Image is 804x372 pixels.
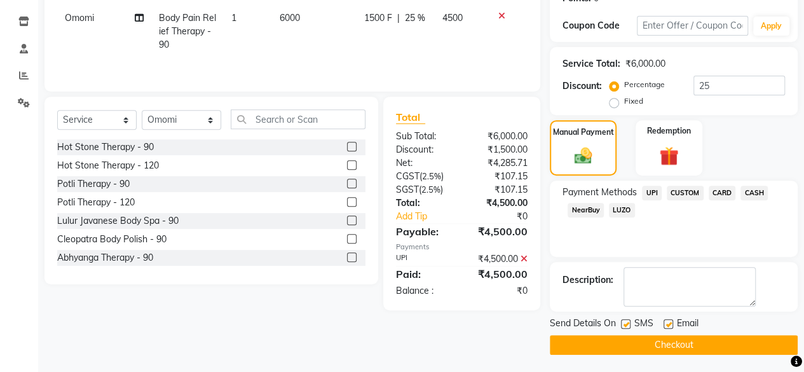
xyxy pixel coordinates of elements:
button: Checkout [550,335,798,355]
div: Total: [386,196,462,210]
div: ₹0 [461,284,537,298]
div: ₹4,285.71 [461,156,537,170]
span: 1 [231,12,236,24]
img: _cash.svg [569,146,598,166]
div: Net: [386,156,462,170]
span: CGST [396,170,419,182]
div: Payable: [386,224,462,239]
span: SGST [396,184,419,195]
div: Hot Stone Therapy - 90 [57,141,154,154]
div: ₹4,500.00 [461,252,537,266]
label: Redemption [647,125,691,137]
div: ₹1,500.00 [461,143,537,156]
span: NearBuy [568,203,604,217]
span: Payment Methods [562,186,637,199]
div: UPI [386,252,462,266]
div: Payments [396,242,528,252]
div: Potli Therapy - 120 [57,196,135,209]
div: ₹107.15 [461,183,537,196]
span: 25 % [405,11,425,25]
label: Manual Payment [553,127,614,138]
div: Coupon Code [562,19,637,32]
button: Apply [753,17,789,36]
div: ₹6,000.00 [461,130,537,143]
div: Cleopatra Body Polish - 90 [57,233,167,246]
span: CASH [740,186,768,200]
span: 2.5% [421,184,440,195]
a: Add Tip [386,210,474,223]
div: Lulur Javanese Body Spa - 90 [57,214,179,228]
label: Percentage [624,79,665,90]
div: Potli Therapy - 90 [57,177,130,191]
div: ( ) [386,170,462,183]
span: Total [396,111,425,124]
div: Abhyanga Therapy - 90 [57,251,153,265]
div: Discount: [386,143,462,156]
div: ₹4,500.00 [461,196,537,210]
span: 1500 F [364,11,392,25]
span: 2.5% [422,171,441,181]
div: Balance : [386,284,462,298]
div: Sub Total: [386,130,462,143]
div: Discount: [562,79,602,93]
div: ₹6,000.00 [625,57,665,71]
span: 4500 [442,12,463,24]
span: UPI [642,186,662,200]
span: CARD [709,186,736,200]
span: Omomi [65,12,94,24]
div: ₹4,500.00 [461,266,537,282]
span: LUZO [609,203,635,217]
label: Fixed [624,95,643,107]
div: ( ) [386,183,462,196]
span: Send Details On [550,317,616,333]
div: Service Total: [562,57,620,71]
div: Description: [562,273,613,287]
span: Body Pain Relief Therapy - 90 [159,12,216,50]
div: ₹4,500.00 [461,224,537,239]
img: _gift.svg [653,144,685,168]
span: Email [677,317,698,333]
input: Enter Offer / Coupon Code [637,16,748,36]
div: ₹0 [474,210,537,223]
input: Search or Scan [231,109,365,129]
span: SMS [634,317,653,333]
div: ₹107.15 [461,170,537,183]
div: Paid: [386,266,462,282]
span: | [397,11,400,25]
span: CUSTOM [667,186,704,200]
span: 6000 [279,12,299,24]
div: Hot Stone Therapy - 120 [57,159,159,172]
